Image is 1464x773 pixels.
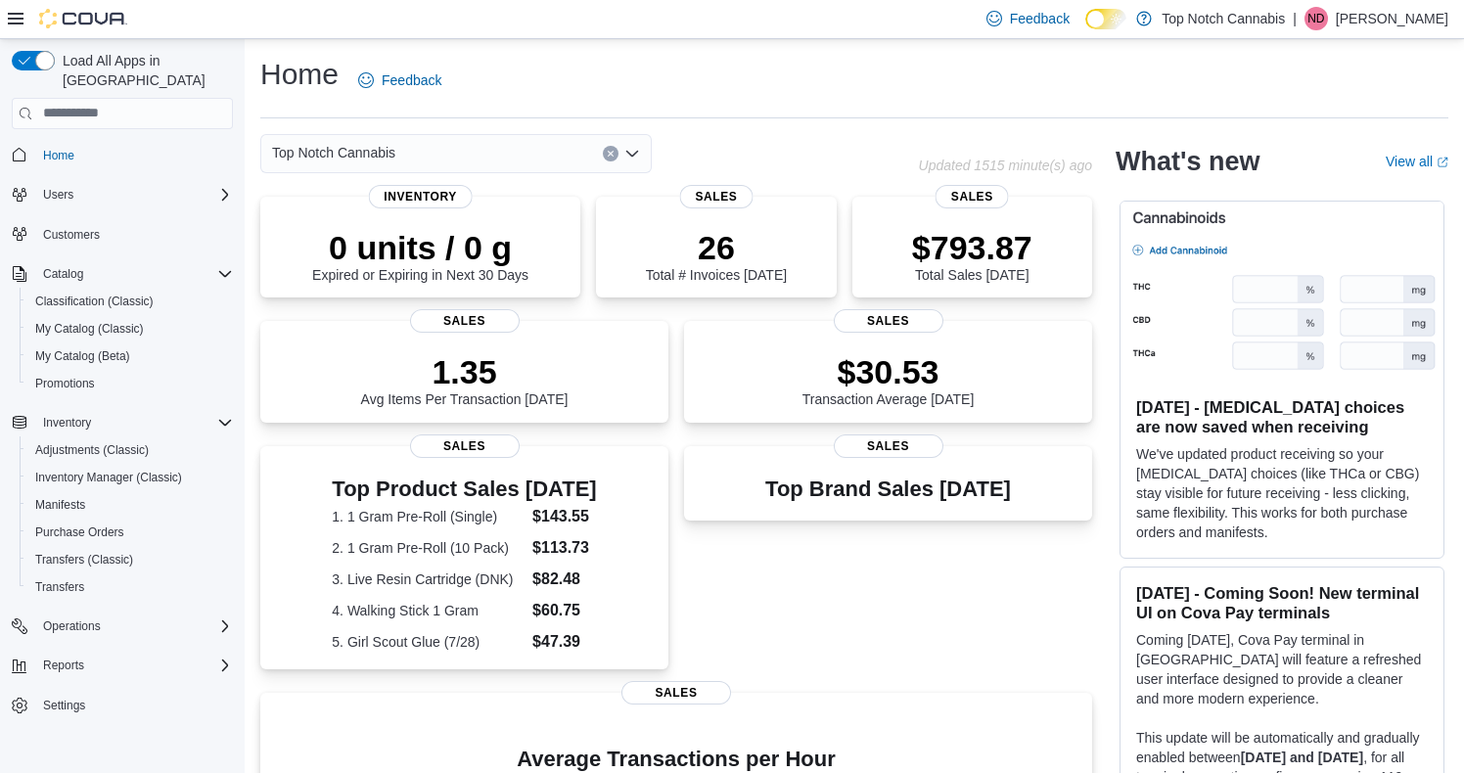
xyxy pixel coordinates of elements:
span: Manifests [35,497,85,513]
span: Adjustments (Classic) [27,438,233,462]
div: Total # Invoices [DATE] [646,228,787,283]
p: 26 [646,228,787,267]
a: Adjustments (Classic) [27,438,157,462]
span: Transfers [35,579,84,595]
input: Dark Mode [1085,9,1126,29]
span: Home [43,148,74,163]
span: Manifests [27,493,233,517]
img: Cova [39,9,127,28]
p: $793.87 [912,228,1032,267]
dt: 4. Walking Stick 1 Gram [332,601,525,620]
button: Promotions [20,370,241,397]
span: My Catalog (Classic) [27,317,233,341]
button: Settings [4,691,241,719]
span: Inventory Manager (Classic) [35,470,182,485]
button: Customers [4,220,241,249]
button: Transfers [20,573,241,601]
button: My Catalog (Beta) [20,342,241,370]
span: Catalog [43,266,83,282]
button: Users [4,181,241,208]
a: Settings [35,694,93,717]
a: Inventory Manager (Classic) [27,466,190,489]
dt: 1. 1 Gram Pre-Roll (Single) [332,507,525,526]
p: Coming [DATE], Cova Pay terminal in [GEOGRAPHIC_DATA] will feature a refreshed user interface des... [1136,630,1428,708]
h3: [DATE] - [MEDICAL_DATA] choices are now saved when receiving [1136,397,1428,436]
h2: What's new [1116,146,1259,177]
span: Classification (Classic) [27,290,233,313]
h3: [DATE] - Coming Soon! New terminal UI on Cova Pay terminals [1136,583,1428,622]
span: Inventory [35,411,233,434]
button: Clear input [603,146,618,161]
span: My Catalog (Classic) [35,321,144,337]
div: Transaction Average [DATE] [802,352,975,407]
span: Sales [410,434,520,458]
span: Sales [936,185,1009,208]
span: Customers [35,222,233,247]
div: Avg Items Per Transaction [DATE] [361,352,569,407]
span: Purchase Orders [27,521,233,544]
button: Inventory Manager (Classic) [20,464,241,491]
a: My Catalog (Classic) [27,317,152,341]
p: Top Notch Cannabis [1162,7,1285,30]
span: ND [1307,7,1324,30]
span: Users [43,187,73,203]
dd: $113.73 [532,536,597,560]
dd: $47.39 [532,630,597,654]
span: Feedback [382,70,441,90]
span: Top Notch Cannabis [272,141,395,164]
span: Adjustments (Classic) [35,442,149,458]
span: Transfers (Classic) [27,548,233,571]
button: Open list of options [624,146,640,161]
a: Feedback [350,61,449,100]
span: Sales [410,309,520,333]
p: | [1293,7,1297,30]
strong: [DATE] and [DATE] [1241,750,1363,765]
p: We've updated product receiving so your [MEDICAL_DATA] choices (like THCa or CBG) stay visible fo... [1136,444,1428,542]
a: Promotions [27,372,103,395]
span: Feedback [1010,9,1070,28]
button: Operations [4,613,241,640]
p: 0 units / 0 g [312,228,528,267]
a: My Catalog (Beta) [27,344,138,368]
span: Transfers (Classic) [35,552,133,568]
button: Manifests [20,491,241,519]
button: Adjustments (Classic) [20,436,241,464]
span: Purchase Orders [35,524,124,540]
span: Sales [679,185,753,208]
dt: 2. 1 Gram Pre-Roll (10 Pack) [332,538,525,558]
span: Inventory Manager (Classic) [27,466,233,489]
span: Promotions [35,376,95,391]
svg: External link [1437,157,1448,168]
nav: Complex example [12,133,233,771]
dd: $60.75 [532,599,597,622]
span: Dark Mode [1085,29,1086,30]
span: Users [35,183,233,206]
span: Home [35,143,233,167]
p: Updated 1515 minute(s) ago [919,158,1092,173]
a: Classification (Classic) [27,290,161,313]
span: Sales [621,681,731,705]
button: Operations [35,614,109,638]
button: Transfers (Classic) [20,546,241,573]
div: Total Sales [DATE] [912,228,1032,283]
button: Reports [4,652,241,679]
h3: Top Product Sales [DATE] [332,477,596,501]
span: Settings [43,698,85,713]
span: My Catalog (Beta) [27,344,233,368]
span: Settings [35,693,233,717]
dd: $82.48 [532,568,597,591]
a: Transfers [27,575,92,599]
dt: 5. Girl Scout Glue (7/28) [332,632,525,652]
h1: Home [260,55,339,94]
button: Catalog [4,260,241,288]
button: Inventory [4,409,241,436]
span: Catalog [35,262,233,286]
button: Reports [35,654,92,677]
span: Customers [43,227,100,243]
button: Purchase Orders [20,519,241,546]
button: My Catalog (Classic) [20,315,241,342]
div: Nick Duperry [1304,7,1328,30]
button: Catalog [35,262,91,286]
span: My Catalog (Beta) [35,348,130,364]
span: Inventory [368,185,473,208]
